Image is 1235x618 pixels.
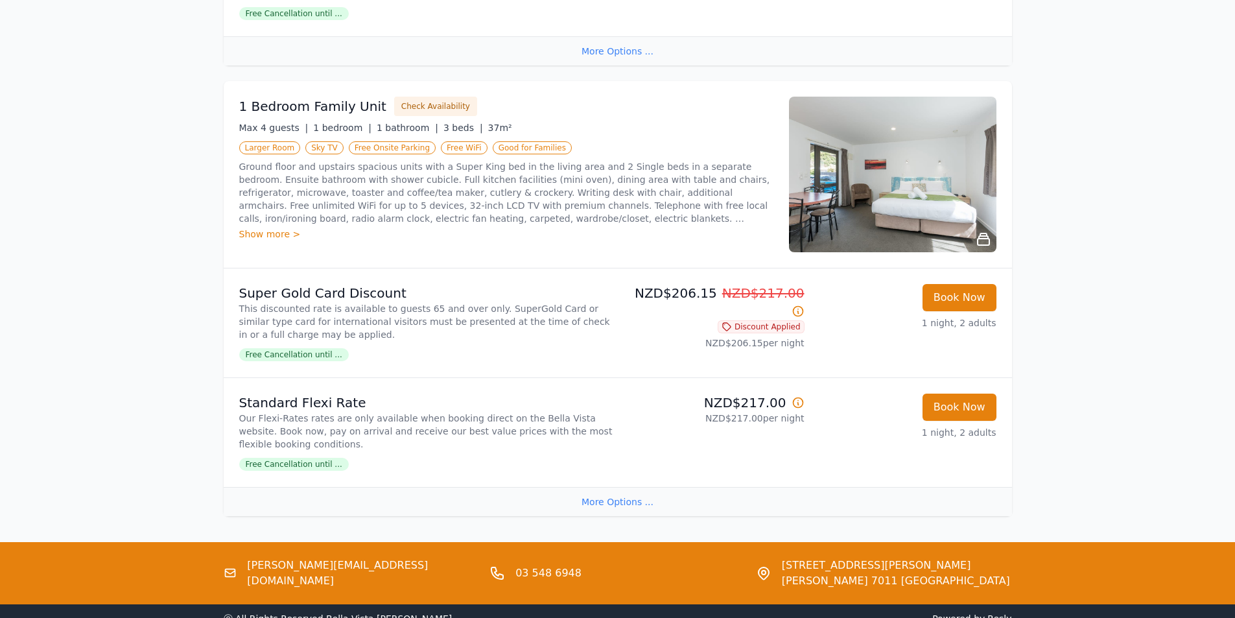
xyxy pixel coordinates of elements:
[441,141,488,154] span: Free WiFi
[239,458,349,471] span: Free Cancellation until ...
[239,141,301,154] span: Larger Room
[239,228,773,241] div: Show more >
[239,284,613,302] p: Super Gold Card Discount
[443,123,483,133] span: 3 beds |
[923,284,996,311] button: Book Now
[815,316,996,329] p: 1 night, 2 adults
[239,123,309,133] span: Max 4 guests |
[313,123,371,133] span: 1 bedroom |
[239,160,773,225] p: Ground floor and upstairs spacious units with a Super King bed in the living area and 2 Single be...
[239,302,613,341] p: This discounted rate is available to guests 65 and over only. SuperGold Card or similar type card...
[623,412,805,425] p: NZD$217.00 per night
[224,487,1012,516] div: More Options ...
[224,36,1012,65] div: More Options ...
[722,285,805,301] span: NZD$217.00
[488,123,512,133] span: 37m²
[239,7,349,20] span: Free Cancellation until ...
[394,97,477,116] button: Check Availability
[515,565,582,581] a: 03 548 6948
[305,141,344,154] span: Sky TV
[815,426,996,439] p: 1 night, 2 adults
[923,394,996,421] button: Book Now
[782,573,1010,589] span: [PERSON_NAME] 7011 [GEOGRAPHIC_DATA]
[239,394,613,412] p: Standard Flexi Rate
[239,97,386,115] h3: 1 Bedroom Family Unit
[623,284,805,320] p: NZD$206.15
[239,412,613,451] p: Our Flexi-Rates rates are only available when booking direct on the Bella Vista website. Book now...
[349,141,436,154] span: Free Onsite Parking
[247,558,479,589] a: [PERSON_NAME][EMAIL_ADDRESS][DOMAIN_NAME]
[377,123,438,133] span: 1 bathroom |
[623,394,805,412] p: NZD$217.00
[239,348,349,361] span: Free Cancellation until ...
[718,320,805,333] span: Discount Applied
[493,141,572,154] span: Good for Families
[623,337,805,350] p: NZD$206.15 per night
[782,558,1010,573] span: [STREET_ADDRESS][PERSON_NAME]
